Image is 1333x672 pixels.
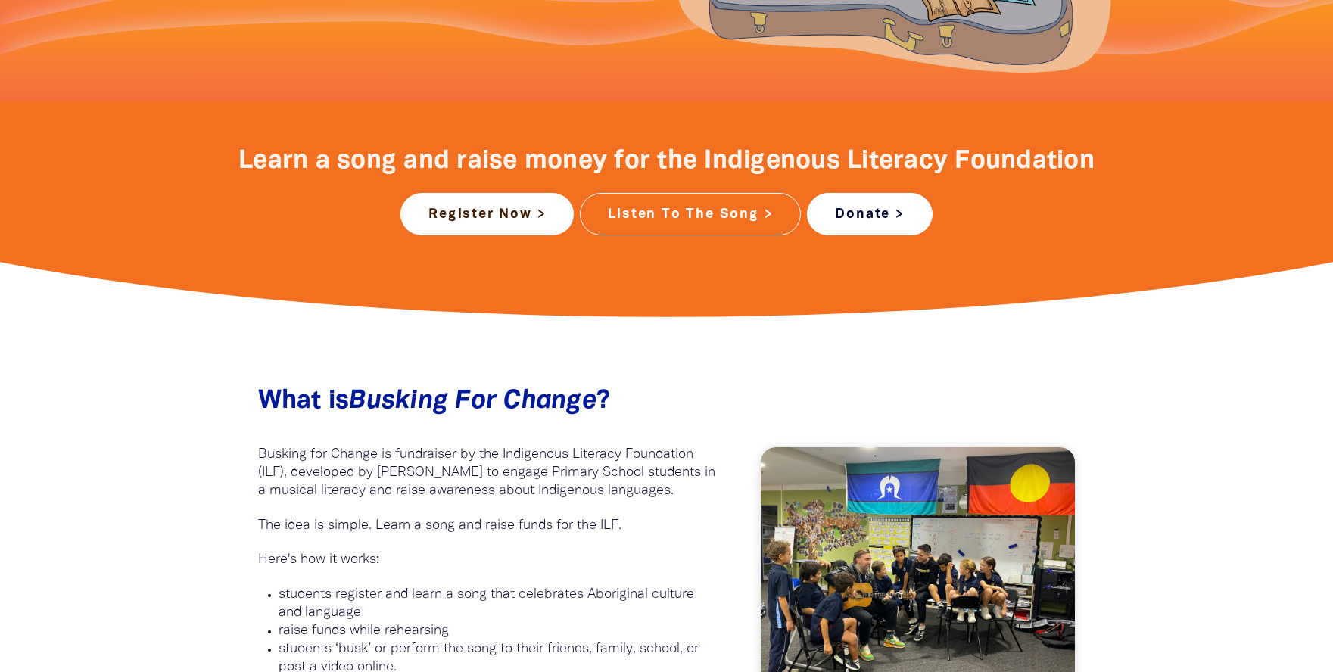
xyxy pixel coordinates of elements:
a: Listen To The Song > [580,193,801,235]
em: Busking For Change [349,390,596,413]
p: Here's how it works: [258,551,716,569]
p: Busking for Change is fundraiser by the Indigenous Literacy Foundation (ILF), developed by [PERSO... [258,446,716,500]
p: The idea is simple. Learn a song and raise funds for the ILF. [258,517,716,535]
p: students register and learn a song that celebrates Aboriginal culture and language [279,586,716,622]
p: raise funds while rehearsing [279,622,716,640]
span: What is ? [258,390,611,413]
a: Donate > [807,193,932,235]
span: Learn a song and raise money for the Indigenous Literacy Foundation [238,150,1095,173]
a: Register Now > [400,193,574,235]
